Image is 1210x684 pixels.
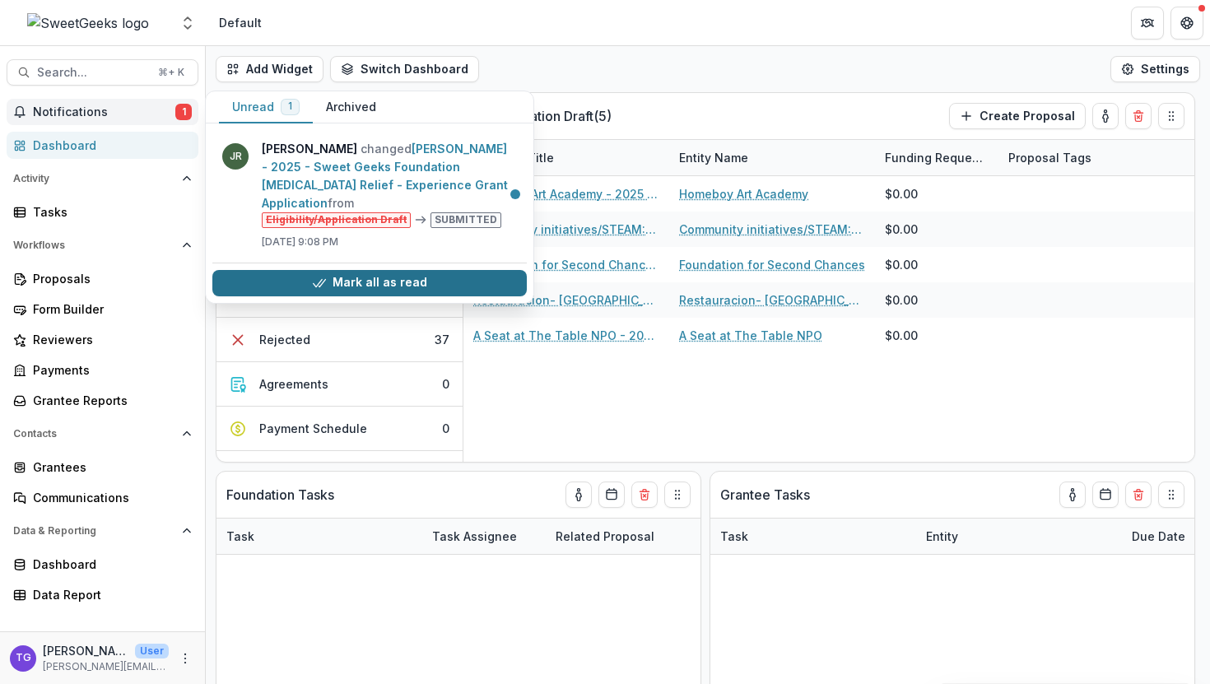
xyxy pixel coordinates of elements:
button: Payment Schedule0 [216,407,463,451]
a: Foundation for Second Chances - 2025 - Sweet Geeks Foundation Grant Application [473,256,659,273]
div: Grantees [33,458,185,476]
a: Reviewers [7,326,198,353]
p: changed from [262,140,517,228]
span: Activity [13,173,175,184]
button: Partners [1131,7,1164,40]
div: Entity [916,528,968,545]
a: Form Builder [7,295,198,323]
p: [PERSON_NAME] [43,642,128,659]
button: Settings [1110,56,1200,82]
div: Entity Name [669,140,875,175]
div: Funding Requested [875,149,998,166]
button: Open entity switcher [176,7,199,40]
button: Open Workflows [7,232,198,258]
div: $0.00 [885,256,918,273]
button: Open Activity [7,165,198,192]
a: Data Report [7,581,198,608]
div: Proposal Tags [998,149,1101,166]
button: More [175,649,195,668]
button: Search... [7,59,198,86]
nav: breadcrumb [212,11,268,35]
div: Default [219,14,262,31]
span: Notifications [33,105,175,119]
button: Archived [313,91,389,123]
span: Contacts [13,428,175,440]
a: Homeboy Art Academy [679,185,808,202]
button: toggle-assigned-to-me [565,482,592,508]
a: A Seat at The Table NPO - 2025 - Sweet Geeks Foundation Grant Application [473,327,659,344]
p: Grantee Tasks [720,485,810,505]
a: Restauracion- [GEOGRAPHIC_DATA] [679,291,865,309]
div: 37 [435,331,449,348]
a: Restauracion- [GEOGRAPHIC_DATA] - 2025 - Sweet Geeks Foundation Grant Application [473,291,659,309]
div: Form Builder [33,300,185,318]
div: Payments [33,361,185,379]
a: Community initiatives/STEAM:CODERS [679,221,865,238]
button: Get Help [1170,7,1203,40]
div: Task Assignee [422,528,527,545]
div: Task [710,519,916,554]
button: Add Widget [216,56,323,82]
a: Homeboy Art Academy - 2025 - Sweet Geeks Foundation Grant Application [473,185,659,202]
div: Task [216,528,264,545]
button: Open Contacts [7,421,198,447]
div: Payment Schedule [259,420,367,437]
div: Due Date [1122,528,1195,545]
p: Foundation Tasks [226,485,334,505]
div: Entity Name [669,149,758,166]
div: $0.00 [885,291,918,309]
div: Proposal Tags [998,140,1204,175]
div: $0.00 [885,221,918,238]
a: [PERSON_NAME] - 2025 - Sweet Geeks Foundation [MEDICAL_DATA] Relief - Experience Grant Application [262,142,508,210]
button: Drag [1158,103,1184,129]
div: Communications [33,489,185,506]
div: Related Proposal [546,528,664,545]
span: 1 [175,104,192,120]
div: Grantee Reports [33,392,185,409]
p: User [135,644,169,658]
button: Drag [664,482,691,508]
a: A Seat at The Table NPO [679,327,822,344]
span: Workflows [13,240,175,251]
button: Drag [1158,482,1184,508]
p: [PERSON_NAME][EMAIL_ADDRESS][DOMAIN_NAME] [43,659,169,674]
div: Related Proposal [546,519,752,554]
div: Task Assignee [422,519,546,554]
div: Data Report [33,586,185,603]
button: Open Data & Reporting [7,518,198,544]
button: Notifications1 [7,99,198,125]
div: $0.00 [885,327,918,344]
button: Delete card [1125,482,1152,508]
span: Data & Reporting [13,525,175,537]
a: Grantee Reports [7,387,198,414]
button: Calendar [1092,482,1119,508]
a: Dashboard [7,551,198,578]
div: Proposal Title [463,140,669,175]
button: Switch Dashboard [330,56,479,82]
button: Calendar [598,482,625,508]
div: Entity [916,519,1122,554]
div: Theresa Gartland [16,653,31,663]
a: Community initiatives/STEAM:CODERS - 2025 - Sweet Geeks Foundation Grant Application [473,221,659,238]
button: Create Proposal [949,103,1086,129]
div: Dashboard [33,556,185,573]
div: Task [216,519,422,554]
a: Dashboard [7,132,198,159]
a: Foundation for Second Chances [679,256,865,273]
div: ⌘ + K [155,63,188,81]
div: Tasks [33,203,185,221]
div: Funding Requested [875,140,998,175]
button: toggle-assigned-to-me [1059,482,1086,508]
div: Rejected [259,331,310,348]
button: Rejected37 [216,318,463,362]
button: Unread [219,91,313,123]
div: $0.00 [885,185,918,202]
a: Tasks [7,198,198,226]
div: Reviewers [33,331,185,348]
span: Search... [37,66,148,80]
